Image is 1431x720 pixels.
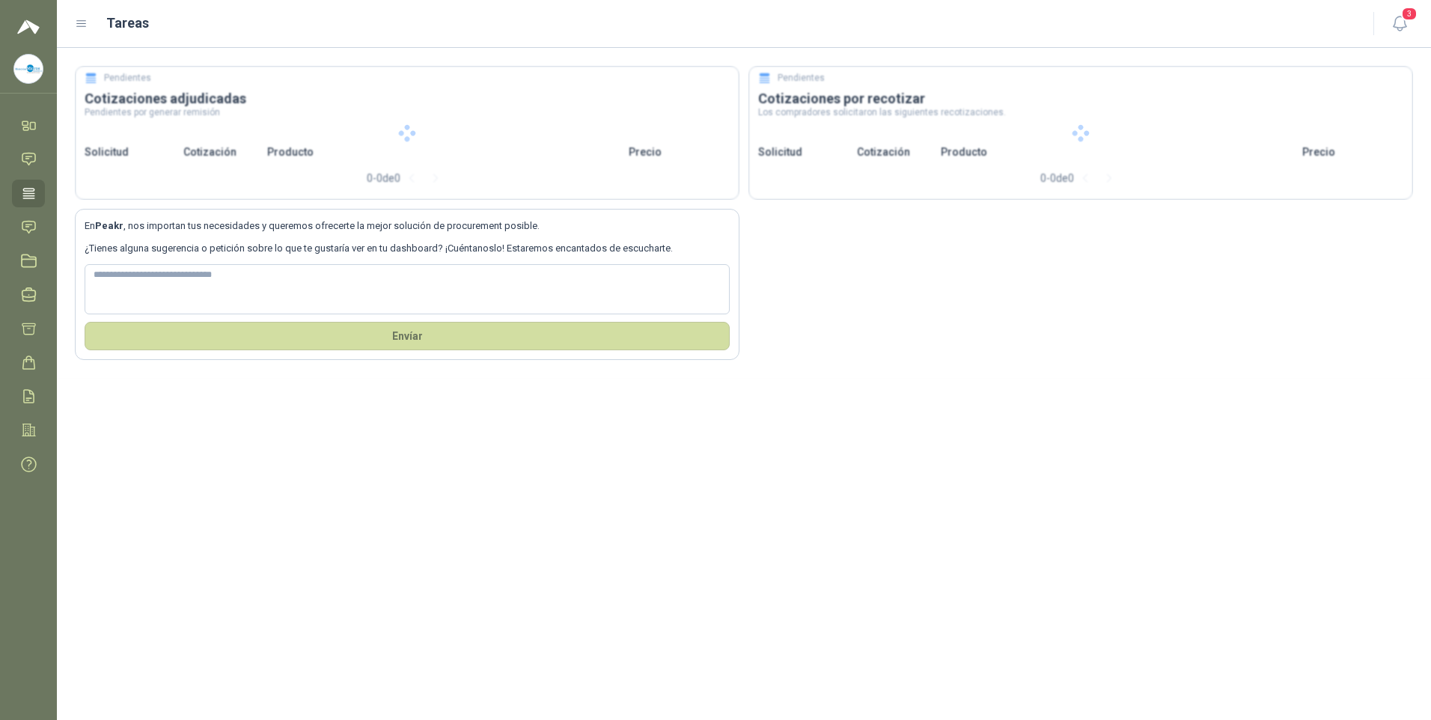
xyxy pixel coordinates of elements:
[106,13,149,34] h1: Tareas
[85,322,730,350] button: Envíar
[85,241,730,256] p: ¿Tienes alguna sugerencia o petición sobre lo que te gustaría ver en tu dashboard? ¡Cuéntanoslo! ...
[85,219,730,234] p: En , nos importan tus necesidades y queremos ofrecerte la mejor solución de procurement posible.
[17,18,40,36] img: Logo peakr
[1386,10,1413,37] button: 3
[1401,7,1418,21] span: 3
[95,220,123,231] b: Peakr
[14,55,43,83] img: Company Logo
